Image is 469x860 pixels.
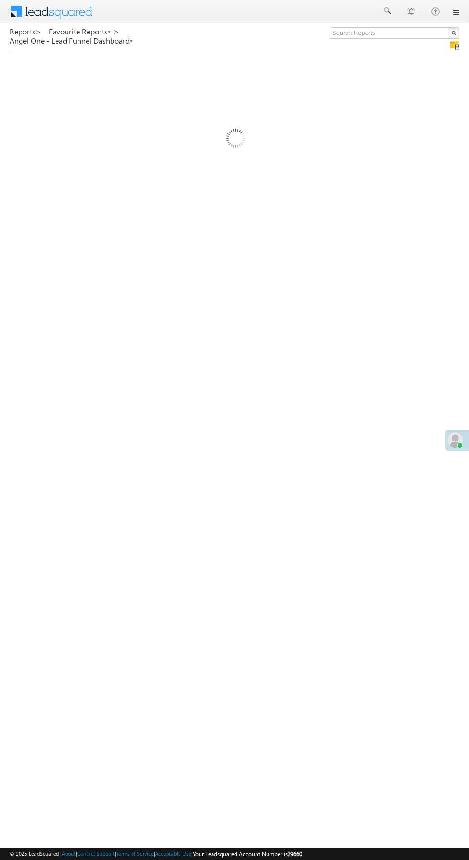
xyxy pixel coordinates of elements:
[288,850,302,858] span: 39660
[10,849,302,859] span: © 2025 LeadSquared | | | | |
[155,850,191,857] a: Acceptable Use
[450,40,459,50] img: Manage all your saved reports!
[193,850,302,858] span: Your Leadsquared Account Number is
[10,36,134,45] a: Angel One - Lead Funnel Dashboard
[185,90,284,189] img: Loading...
[330,27,459,39] input: Search Reports
[113,26,119,37] span: >
[49,27,119,36] a: Favourite Reports >
[35,26,41,37] span: >
[10,27,41,36] a: Reports>
[62,850,76,857] a: About
[77,850,115,857] a: Contact Support
[116,850,154,857] a: Terms of Service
